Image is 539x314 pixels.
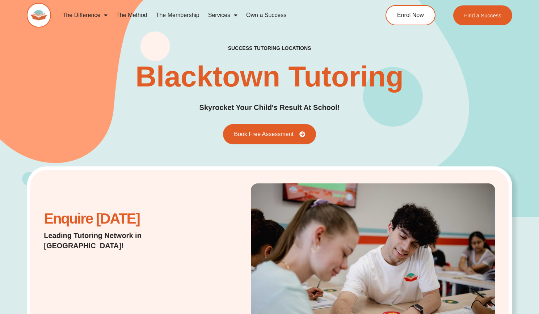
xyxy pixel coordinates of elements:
a: The Method [112,7,151,24]
a: Find a Success [453,5,512,25]
h2: Skyrocket Your Child's Result At School! [199,102,340,113]
a: Own a Success [242,7,291,24]
h1: Blacktown Tutoring [135,62,404,91]
a: The Membership [152,7,204,24]
span: Enrol Now [397,12,424,18]
span: Book Free Assessment [234,131,294,137]
span: Find a Success [464,13,501,18]
a: Enrol Now [386,5,435,25]
a: Book Free Assessment [223,124,316,144]
a: Services [204,7,242,24]
h2: Enquire [DATE] [44,214,206,223]
a: The Difference [58,7,112,24]
h2: Leading Tutoring Network in [GEOGRAPHIC_DATA]! [44,230,206,251]
nav: Menu [58,7,358,24]
h2: success tutoring locations [228,45,311,51]
iframe: Website Lead Form [44,258,206,312]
